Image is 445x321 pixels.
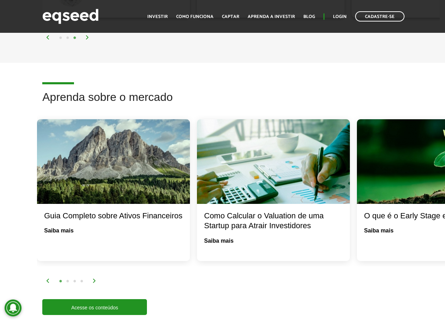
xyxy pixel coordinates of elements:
[42,7,99,26] img: EqSeed
[147,14,168,19] a: Investir
[78,278,85,285] button: 4 of 2
[364,228,394,234] a: Saiba mais
[46,279,50,283] img: arrow%20left.svg
[355,11,404,22] a: Cadastre-se
[248,14,295,19] a: Aprenda a investir
[46,35,50,40] img: arrow%20left.svg
[92,279,97,283] img: arrow%20right.svg
[64,35,71,42] button: 2 of 2
[42,91,440,114] h2: Aprenda sobre o mercado
[64,278,71,285] button: 2 of 2
[204,211,343,231] div: Como Calcular o Valuation de uma Startup para Atrair Investidores
[71,35,78,42] button: 3 of 2
[333,14,347,19] a: Login
[85,35,89,40] img: arrow%20right.svg
[176,14,214,19] a: Como funciona
[44,211,183,221] div: Guia Completo sobre Ativos Financeiros
[42,299,147,315] a: Acesse os conteúdos
[222,14,239,19] a: Captar
[44,228,74,234] a: Saiba mais
[57,278,64,285] button: 1 of 2
[71,278,78,285] button: 3 of 2
[57,35,64,42] button: 1 of 2
[303,14,315,19] a: Blog
[204,238,234,244] a: Saiba mais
